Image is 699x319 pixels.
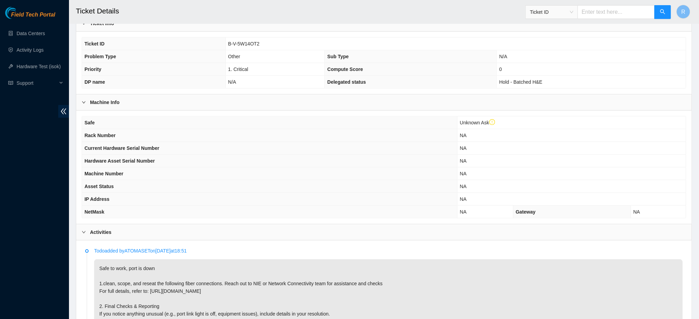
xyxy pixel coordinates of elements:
span: NA [460,196,467,202]
div: Machine Info [76,94,692,110]
div: Activities [76,224,692,240]
span: exclamation-circle [489,119,496,125]
span: right [82,100,86,104]
span: Ticket ID [530,7,573,17]
span: Field Tech Portal [11,12,55,18]
span: N/A [499,54,507,59]
span: DP name [84,79,105,85]
button: R [677,5,690,19]
span: search [660,9,666,16]
span: Compute Score [327,66,363,72]
span: Problem Type [84,54,116,59]
button: search [655,5,671,19]
span: double-left [58,105,69,118]
span: Machine Number [84,171,123,176]
span: Gateway [516,209,536,215]
span: Sub Type [327,54,349,59]
span: Other [228,54,240,59]
span: NA [460,145,467,151]
span: read [8,81,13,85]
b: Machine Info [90,99,120,106]
span: Hold - Batched H&E [499,79,542,85]
span: 1. Critical [228,66,248,72]
span: right [82,230,86,234]
span: NetMask [84,209,104,215]
span: Rack Number [84,133,116,138]
span: NA [460,171,467,176]
span: Ticket ID [84,41,104,47]
span: B-V-5W14OT2 [228,41,260,47]
a: Akamai TechnologiesField Tech Portal [5,12,55,21]
span: Unknown Ask [460,120,495,125]
span: 0 [499,66,502,72]
img: Akamai Technologies [5,7,35,19]
span: Delegated status [327,79,366,85]
input: Enter text here... [578,5,655,19]
span: NA [460,184,467,189]
span: NA [460,209,467,215]
a: Hardware Test (isok) [17,64,61,69]
span: Priority [84,66,101,72]
span: Safe [84,120,95,125]
span: R [681,8,686,16]
span: NA [460,133,467,138]
span: NA [460,158,467,164]
p: Todo added by ATOMASET on [DATE] at 18:51 [94,247,683,255]
span: N/A [228,79,236,85]
a: Activity Logs [17,47,44,53]
span: Current Hardware Serial Number [84,145,159,151]
span: NA [633,209,640,215]
span: Support [17,76,57,90]
span: IP Address [84,196,109,202]
span: Hardware Asset Serial Number [84,158,155,164]
a: Data Centers [17,31,45,36]
span: Asset Status [84,184,114,189]
b: Activities [90,228,111,236]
